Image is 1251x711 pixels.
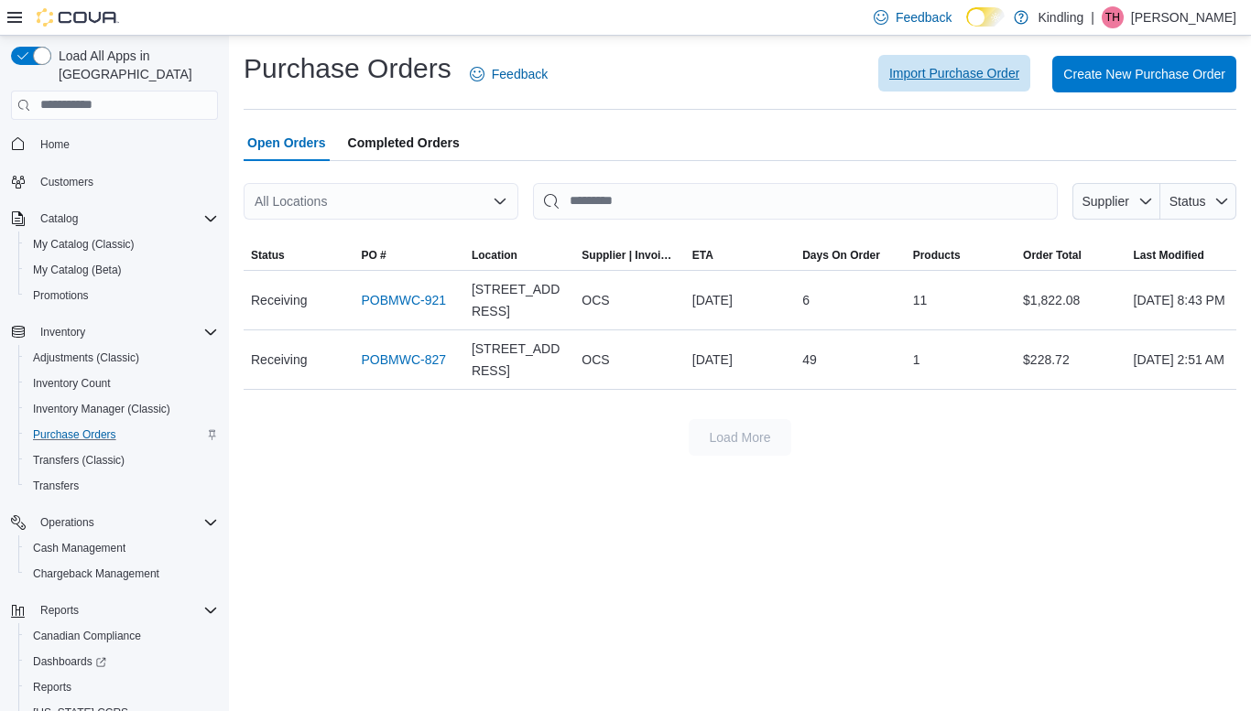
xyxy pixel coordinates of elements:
[18,649,225,674] a: Dashboards
[26,676,218,698] span: Reports
[4,206,225,232] button: Catalog
[493,194,507,209] button: Open list of options
[1126,341,1237,378] div: [DATE] 2:51 AM
[33,170,218,193] span: Customers
[33,263,122,277] span: My Catalog (Beta)
[26,475,218,497] span: Transfers
[18,396,225,422] button: Inventory Manager (Classic)
[1038,6,1083,28] p: Kindling
[40,515,94,530] span: Operations
[33,350,139,365] span: Adjustments (Classic)
[26,233,218,255] span: My Catalog (Classic)
[33,171,101,193] a: Customers
[33,453,125,468] span: Transfers (Classic)
[26,449,218,471] span: Transfers (Classic)
[795,241,905,270] button: Days On Order
[692,248,713,263] span: ETA
[1023,248,1082,263] span: Order Total
[913,289,928,311] span: 11
[40,175,93,189] span: Customers
[18,473,225,499] button: Transfers
[685,282,795,318] div: [DATE]
[710,428,771,447] span: Load More
[1082,194,1129,209] span: Supplier
[1091,6,1094,28] p: |
[18,674,225,700] button: Reports
[18,623,225,649] button: Canadian Compliance
[26,372,218,394] span: Inventory Count
[878,55,1030,92] button: Import Purchase Order
[4,598,225,623] button: Reports
[462,56,555,92] a: Feedback
[18,371,225,396] button: Inventory Count
[33,288,89,303] span: Promotions
[348,124,460,161] span: Completed Orders
[18,422,225,447] button: Purchase Orders
[472,338,567,382] span: [STREET_ADDRESS]
[33,629,141,643] span: Canadian Compliance
[18,283,225,308] button: Promotions
[26,651,114,673] a: Dashboards
[361,349,446,371] a: POBMWC-827
[251,349,307,371] span: Receiving
[251,289,307,311] span: Receiving
[33,376,111,391] span: Inventory Count
[33,541,125,555] span: Cash Management
[685,241,795,270] button: ETA
[472,248,517,263] div: Location
[26,285,218,307] span: Promotions
[1052,56,1236,92] button: Create New Purchase Order
[26,424,124,446] a: Purchase Orders
[26,676,79,698] a: Reports
[689,419,791,456] button: Load More
[1072,183,1160,220] button: Supplier
[33,566,159,581] span: Chargeback Management
[33,680,71,695] span: Reports
[966,7,1005,27] input: Dark Mode
[802,248,880,263] span: Days On Order
[361,248,386,263] span: PO #
[247,124,326,161] span: Open Orders
[685,341,795,378] div: [DATE]
[33,599,218,621] span: Reports
[26,259,129,281] a: My Catalog (Beta)
[26,347,147,369] a: Adjustments (Classic)
[244,241,354,270] button: Status
[33,512,218,533] span: Operations
[33,599,86,621] button: Reports
[574,241,684,270] button: Supplier | Invoice Number
[51,47,218,83] span: Load All Apps in [GEOGRAPHIC_DATA]
[33,402,170,416] span: Inventory Manager (Classic)
[26,651,218,673] span: Dashboards
[26,347,218,369] span: Adjustments (Classic)
[361,289,446,311] a: POBMWC-921
[906,241,1016,270] button: Products
[26,537,133,559] a: Cash Management
[26,233,142,255] a: My Catalog (Classic)
[802,349,817,371] span: 49
[574,282,684,318] div: OCS
[251,248,285,263] span: Status
[40,325,85,339] span: Inventory
[33,133,218,156] span: Home
[4,319,225,345] button: Inventory
[33,208,85,230] button: Catalog
[4,168,225,195] button: Customers
[18,232,225,257] button: My Catalog (Classic)
[1063,65,1225,83] span: Create New Purchase Order
[33,134,77,156] a: Home
[40,603,79,618] span: Reports
[18,345,225,371] button: Adjustments (Classic)
[26,285,96,307] a: Promotions
[33,208,218,230] span: Catalog
[26,625,148,647] a: Canadian Compliance
[802,289,810,311] span: 6
[492,65,548,83] span: Feedback
[33,654,106,669] span: Dashboards
[18,257,225,283] button: My Catalog (Beta)
[18,535,225,561] button: Cash Management
[26,563,167,585] a: Chargeback Management
[1105,6,1120,28] span: TH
